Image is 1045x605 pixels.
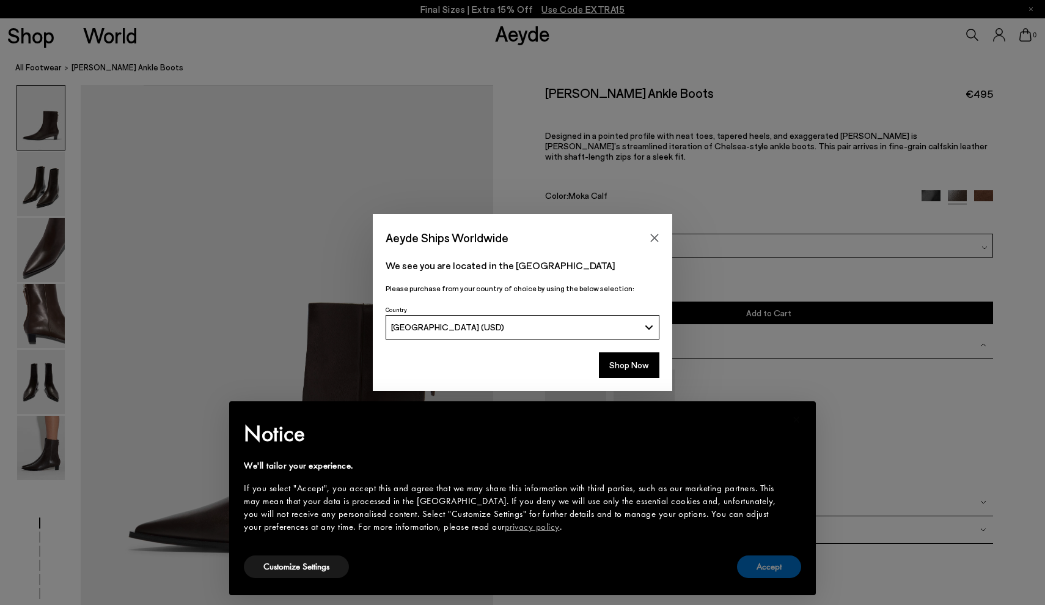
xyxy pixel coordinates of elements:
[391,322,504,332] span: [GEOGRAPHIC_DATA] (USD)
[793,410,801,429] span: ×
[244,459,782,472] div: We'll tailor your experience.
[599,352,659,378] button: Shop Now
[782,405,811,434] button: Close this notice
[386,258,659,273] p: We see you are located in the [GEOGRAPHIC_DATA]
[737,555,801,578] button: Accept
[645,229,664,247] button: Close
[386,227,508,248] span: Aeyde Ships Worldwide
[505,521,560,533] a: privacy policy
[386,306,407,313] span: Country
[244,482,782,533] div: If you select "Accept", you accept this and agree that we may share this information with third p...
[244,555,349,578] button: Customize Settings
[386,283,659,294] p: Please purchase from your country of choice by using the below selection:
[244,418,782,450] h2: Notice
